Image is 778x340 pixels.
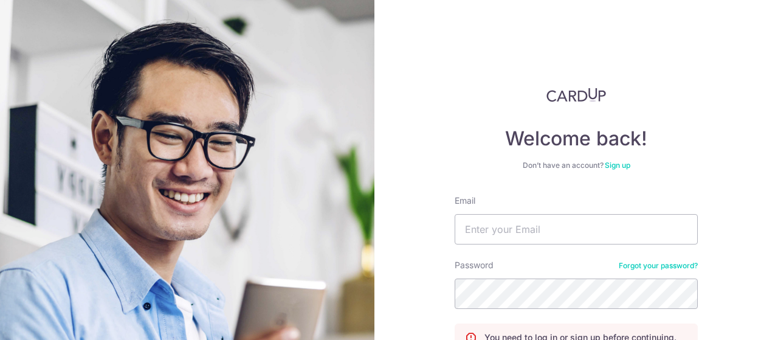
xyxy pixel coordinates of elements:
[619,261,698,271] a: Forgot your password?
[455,195,475,207] label: Email
[455,161,698,170] div: Don’t have an account?
[605,161,630,170] a: Sign up
[455,259,494,271] label: Password
[455,214,698,245] input: Enter your Email
[455,127,698,151] h4: Welcome back!
[546,88,606,102] img: CardUp Logo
